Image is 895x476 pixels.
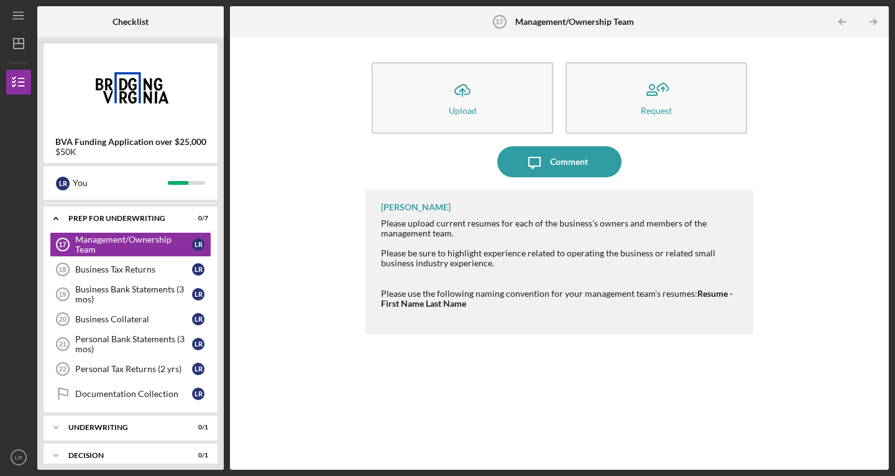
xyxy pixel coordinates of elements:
b: Checklist [112,17,149,27]
b: BVA Funding Application over $25,000 [55,137,206,147]
a: 22Personal Tax Returns (2 yrs)LR [50,357,211,381]
div: L R [192,288,204,301]
text: LR [15,454,22,461]
div: Personal Bank Statements (3 mos) [75,334,192,354]
div: 0 / 1 [186,452,208,459]
div: 0 / 1 [186,424,208,431]
div: L R [192,388,204,400]
div: L R [192,238,204,251]
div: Decision [68,452,177,459]
div: Underwriting [68,424,177,431]
tspan: 17 [58,241,66,248]
button: Request [566,62,747,134]
tspan: 18 [58,266,66,273]
div: 0 / 7 [186,215,208,222]
div: Personal Tax Returns (2 yrs) [75,364,192,374]
tspan: 20 [59,315,67,323]
div: Please use the following naming convention for your management team's resumes: [381,269,741,309]
div: Business Collateral [75,314,192,324]
div: $50K [55,147,206,157]
button: Upload [372,62,553,134]
tspan: 21 [59,340,67,348]
button: Comment [497,146,622,177]
b: Management/Ownership Team [515,17,634,27]
a: 17Management/Ownership TeamLR [50,232,211,257]
div: L R [192,263,204,276]
div: Documentation Collection [75,389,192,399]
tspan: 17 [496,18,503,26]
div: Request [641,106,672,115]
div: Business Tax Returns [75,264,192,274]
tspan: 19 [58,291,66,298]
div: Management/Ownership Team [75,235,192,254]
div: Comment [550,146,588,177]
a: Documentation CollectionLR [50,381,211,406]
div: You [73,172,168,194]
a: 20Business CollateralLR [50,307,211,332]
img: Product logo [44,50,218,124]
div: L R [192,338,204,350]
div: [PERSON_NAME] [381,202,451,212]
div: Prep for Underwriting [68,215,177,222]
div: L R [192,313,204,325]
div: Please be sure to highlight experience related to operating the business or related small busines... [381,248,741,268]
a: 19Business Bank Statements (3 mos)LR [50,282,211,307]
div: Upload [449,106,477,115]
div: Please upload current resumes for each of the business's owners and members of the management team. [381,218,741,238]
div: L R [56,177,70,190]
button: LR [6,445,31,470]
tspan: 22 [59,365,67,373]
strong: Resume - First Name Last Name [381,288,733,309]
a: 21Personal Bank Statements (3 mos)LR [50,332,211,357]
div: Business Bank Statements (3 mos) [75,284,192,304]
a: 18Business Tax ReturnsLR [50,257,211,282]
div: L R [192,363,204,375]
